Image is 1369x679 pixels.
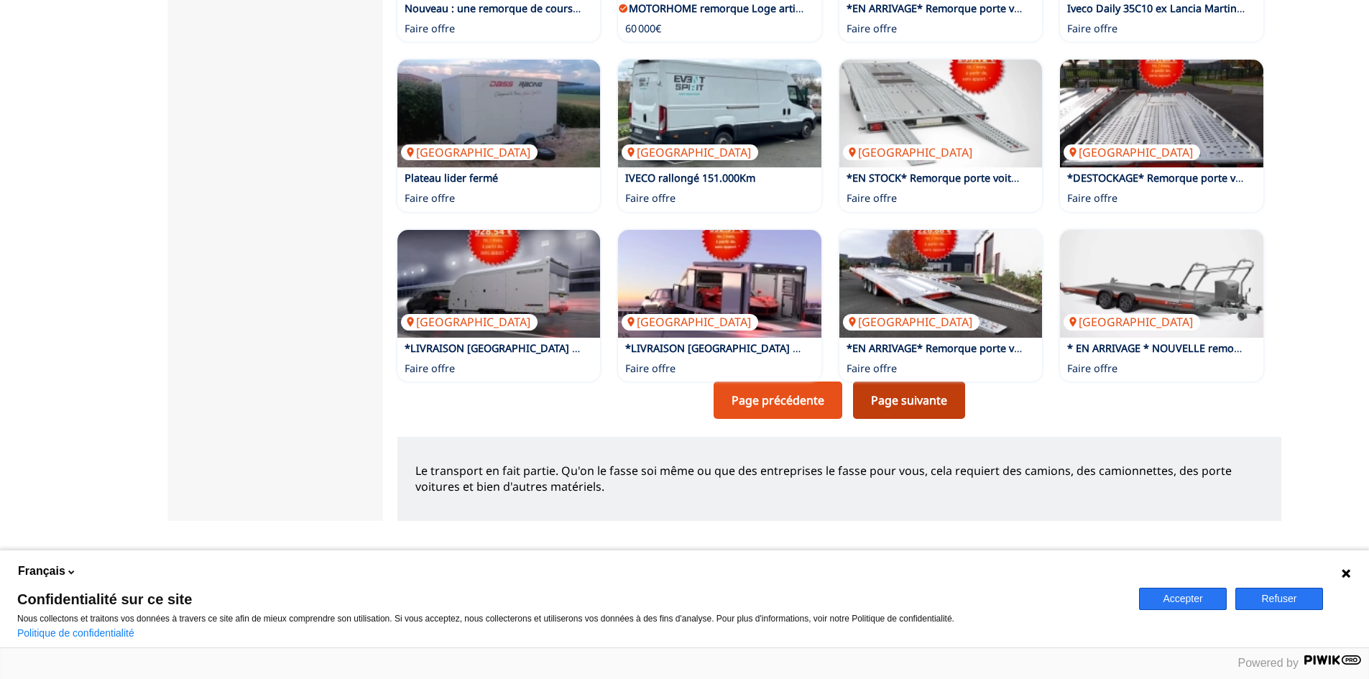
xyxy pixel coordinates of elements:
[847,1,1237,15] a: *EN ARRIVAGE* Remorque porte voiture [PERSON_NAME] T6 5,50x2,24m NEUVE
[1067,191,1117,205] p: Faire offre
[405,1,992,15] a: Nouveau : une remorque de course avec bureau (pas de bureau) sur le col de cygne, pouvant charger...
[405,22,455,36] p: Faire offre
[17,627,134,639] a: Politique de confidentialité
[625,361,676,376] p: Faire offre
[397,230,601,338] a: *LIVRAISON FRANCE / BENELUX OFFERTE* Remorque porte voiture fermée BRIAN JAMES RT7 6m x 2.30m NEU...
[397,60,601,167] a: Plateau lider fermé[GEOGRAPHIC_DATA]
[618,60,821,167] a: IVECO rallongé 151.000Km[GEOGRAPHIC_DATA]
[847,191,897,205] p: Faire offre
[853,382,965,419] a: Page suivante
[1060,60,1263,167] img: *DESTOCKAGE* Remorque porte voiture BRIAN JAMES T6 5,50x2,10m NEUVE
[618,60,821,167] img: IVECO rallongé 151.000Km
[625,341,1253,355] a: *LIVRAISON [GEOGRAPHIC_DATA] / BENELUX OFFERTE* Remorque porte voiture fermée [PERSON_NAME] RT6 6...
[1060,230,1263,338] img: * EN ARRIVAGE * NOUVELLE remorque porte voiture BRIAN JAMES A TRANSPORTER 5,50mx2,10m neuve
[618,230,821,338] img: *LIVRAISON FRANCE / BENELUX OFFERTE* Remorque porte voiture fermée BRIAN JAMES RT6 6m x 2.29m NEUVE
[405,191,455,205] p: Faire offre
[839,230,1043,338] img: *EN ARRIVAGE* Remorque porte voiture BRIAN JAMES T6 6x2,24m NEUVE
[1067,361,1117,376] p: Faire offre
[839,60,1043,167] a: *EN STOCK* Remorque porte voiture BRIAN JAMES T6 5,50x2,24m NEUVE[GEOGRAPHIC_DATA]
[622,314,758,330] p: [GEOGRAPHIC_DATA]
[1064,144,1200,160] p: [GEOGRAPHIC_DATA]
[1060,230,1263,338] a: * EN ARRIVAGE * NOUVELLE remorque porte voiture BRIAN JAMES A TRANSPORTER 5,50mx2,10m neuve[GEOGR...
[629,1,810,15] a: MOTORHOME remorque Loge artiste
[1064,314,1200,330] p: [GEOGRAPHIC_DATA]
[415,463,1263,495] p: Le transport en fait partie. Qu'on le fasse soi même ou que des entreprises le fasse pour vous, c...
[625,22,661,36] p: 60 000€
[847,361,897,376] p: Faire offre
[405,361,455,376] p: Faire offre
[401,144,538,160] p: [GEOGRAPHIC_DATA]
[847,171,1221,185] a: *EN STOCK* Remorque porte voiture [PERSON_NAME] T6 5,50x2,24m NEUVE
[18,563,65,579] span: Français
[397,230,601,338] img: *LIVRAISON FRANCE / BENELUX OFFERTE* Remorque porte voiture fermée BRIAN JAMES RT7 6m x 2.30m NEUVE
[397,60,601,167] img: Plateau lider fermé
[839,60,1043,167] img: *EN STOCK* Remorque porte voiture BRIAN JAMES T6 5,50x2,24m NEUVE
[401,314,538,330] p: [GEOGRAPHIC_DATA]
[1235,588,1323,610] button: Refuser
[618,230,821,338] a: *LIVRAISON FRANCE / BENELUX OFFERTE* Remorque porte voiture fermée BRIAN JAMES RT6 6m x 2.29m NEU...
[625,171,755,185] a: IVECO rallongé 151.000Km
[847,22,897,36] p: Faire offre
[1067,22,1117,36] p: Faire offre
[405,341,1033,355] a: *LIVRAISON [GEOGRAPHIC_DATA] / BENELUX OFFERTE* Remorque porte voiture fermée [PERSON_NAME] RT7 6...
[839,230,1043,338] a: *EN ARRIVAGE* Remorque porte voiture BRIAN JAMES T6 6x2,24m NEUVE[GEOGRAPHIC_DATA]
[17,592,1122,606] span: Confidentialité sur ce site
[1060,60,1263,167] a: *DESTOCKAGE* Remorque porte voiture BRIAN JAMES T6 5,50x2,10m NEUVE[GEOGRAPHIC_DATA]
[1139,588,1227,610] button: Accepter
[1067,1,1304,15] a: Iveco Daily 35C10 ex Lancia Martini Racing Team
[714,382,842,419] a: Page précédente
[847,341,1222,355] a: *EN ARRIVAGE* Remorque porte voiture [PERSON_NAME] T6 6x2,24m NEUVE
[622,144,758,160] p: [GEOGRAPHIC_DATA]
[625,191,676,205] p: Faire offre
[843,144,979,160] p: [GEOGRAPHIC_DATA]
[17,614,1122,624] p: Nous collectons et traitons vos données à travers ce site afin de mieux comprendre son utilisatio...
[1238,657,1299,669] span: Powered by
[405,171,498,185] a: Plateau lider fermé
[843,314,979,330] p: [GEOGRAPHIC_DATA]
